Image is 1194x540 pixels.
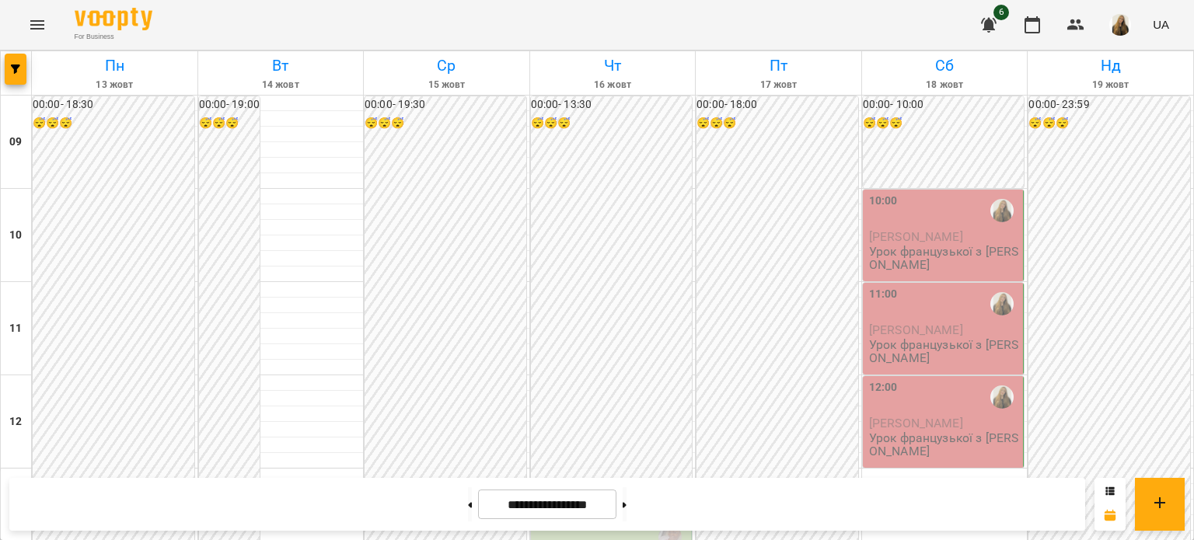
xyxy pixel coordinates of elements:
label: 11:00 [869,286,898,303]
h6: 18 жовт [864,78,1025,92]
img: Voopty Logo [75,8,152,30]
h6: 00:00 - 10:00 [863,96,1025,113]
h6: 17 жовт [698,78,859,92]
h6: Пт [698,54,859,78]
h6: 00:00 - 13:30 [531,96,693,113]
h6: Вт [201,54,361,78]
img: Марина [990,292,1014,315]
img: Марина [990,385,1014,409]
h6: 😴😴😴 [365,115,526,132]
span: For Business [75,32,152,42]
p: Урок французької з [PERSON_NAME] [869,338,1021,365]
img: e6d74434a37294e684abaaa8ba944af6.png [1109,14,1131,36]
h6: 😴😴😴 [863,115,1025,132]
h6: 😴😴😴 [33,115,194,132]
h6: 09 [9,134,22,151]
h6: 00:00 - 23:59 [1028,96,1190,113]
span: [PERSON_NAME] [869,229,963,244]
label: 10:00 [869,193,898,210]
h6: 😴😴😴 [531,115,693,132]
h6: Нд [1030,54,1191,78]
h6: 12 [9,413,22,430]
h6: 00:00 - 19:30 [365,96,526,113]
span: 6 [993,5,1009,20]
h6: 14 жовт [201,78,361,92]
h6: Чт [532,54,693,78]
h6: 00:00 - 18:30 [33,96,194,113]
button: UA [1147,10,1175,39]
button: Menu [19,6,56,44]
h6: 😴😴😴 [1028,115,1190,132]
span: [PERSON_NAME] [869,322,963,337]
p: Урок французької з [PERSON_NAME] [869,245,1021,272]
h6: Пн [34,54,195,78]
h6: 10 [9,227,22,244]
p: Урок французької з [PERSON_NAME] [869,431,1021,458]
h6: 00:00 - 19:00 [199,96,260,113]
h6: Сб [864,54,1025,78]
h6: 15 жовт [366,78,527,92]
span: [PERSON_NAME] [869,416,963,430]
h6: 13 жовт [34,78,195,92]
img: Марина [990,199,1014,222]
h6: 11 [9,320,22,337]
h6: 19 жовт [1030,78,1191,92]
h6: 00:00 - 18:00 [696,96,858,113]
h6: 😴😴😴 [696,115,858,132]
span: UA [1153,16,1169,33]
h6: 16 жовт [532,78,693,92]
h6: Ср [366,54,527,78]
h6: 😴😴😴 [199,115,260,132]
label: 12:00 [869,379,898,396]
